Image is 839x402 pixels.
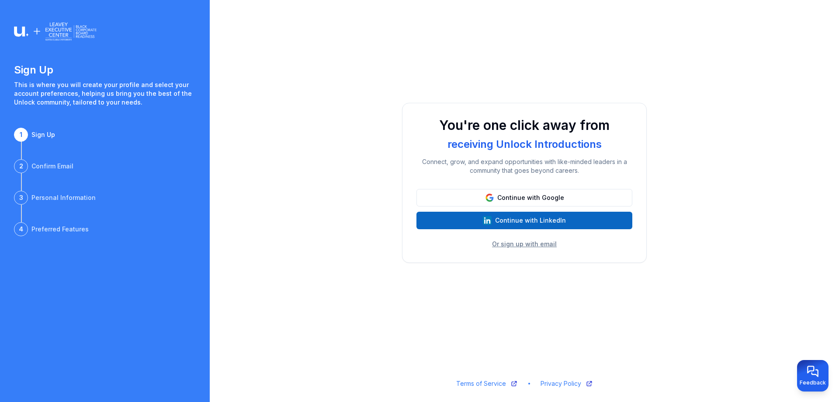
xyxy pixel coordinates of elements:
[31,225,89,234] div: Preferred Features
[797,360,829,392] button: Provide feedback
[444,136,605,152] div: receiving Unlock Introductions
[31,130,55,139] div: Sign Up
[14,63,196,77] h1: Sign Up
[14,128,28,142] div: 1
[416,117,632,133] h1: You're one click away from
[14,191,28,205] div: 3
[14,222,28,236] div: 4
[541,379,593,388] a: Privacy Policy
[800,379,826,386] span: Feedback
[31,193,96,202] div: Personal Information
[14,80,196,107] p: This is where you will create your profile and select your account preferences, helping us bring ...
[416,157,632,175] p: Connect, grow, and expand opportunities with like-minded leaders in a community that goes beyond ...
[14,159,28,173] div: 2
[456,379,518,388] a: Terms of Service
[14,21,97,42] img: Logo
[416,212,632,229] button: Continue with LinkedIn
[416,189,632,206] button: Continue with Google
[492,240,557,248] button: Or sign up with email
[31,162,73,171] div: Confirm Email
